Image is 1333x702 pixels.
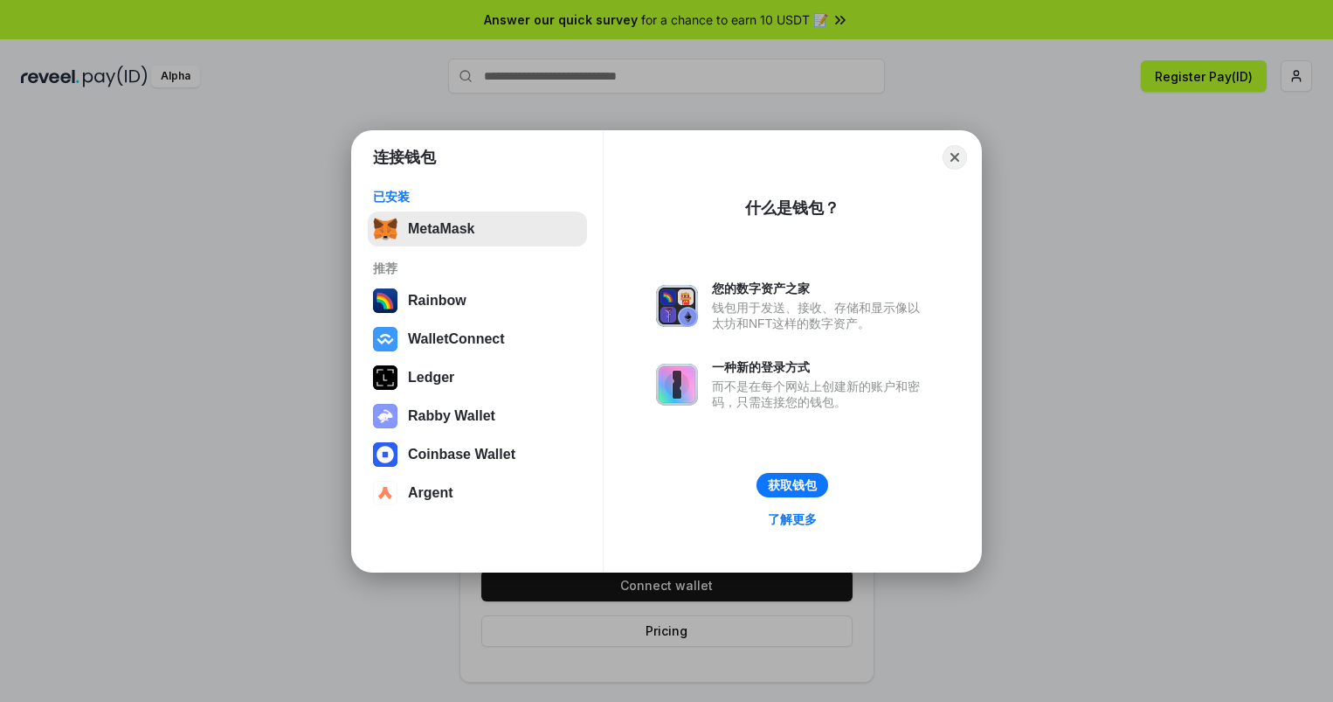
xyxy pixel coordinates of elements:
div: 了解更多 [768,511,817,527]
button: Argent [368,476,587,511]
div: 已安装 [373,189,582,205]
div: 您的数字资产之家 [712,281,929,296]
button: Rabby Wallet [368,399,587,434]
div: 钱包用于发送、接收、存储和显示像以太坊和NFT这样的数字资产。 [712,300,929,331]
img: svg+xml,%3Csvg%20width%3D%2228%22%20height%3D%2228%22%20viewBox%3D%220%200%2028%2028%22%20fill%3D... [373,442,397,467]
div: 获取钱包 [768,477,817,493]
button: Rainbow [368,283,587,318]
button: 获取钱包 [756,473,828,497]
div: 什么是钱包？ [745,198,839,219]
div: 而不是在每个网站上创建新的账户和密码，只需连接您的钱包。 [712,379,929,410]
div: Coinbase Wallet [408,447,515,462]
div: 一种新的登录方式 [712,359,929,375]
button: Ledger [368,360,587,395]
div: Rabby Wallet [408,408,495,424]
button: MetaMask [368,212,587,247]
div: 推荐 [373,261,582,276]
img: svg+xml,%3Csvg%20width%3D%2228%22%20height%3D%2228%22%20viewBox%3D%220%200%2028%2028%22%20fill%3D... [373,327,397,351]
div: Argent [408,485,453,501]
img: svg+xml,%3Csvg%20xmlns%3D%22http%3A%2F%2Fwww.w3.org%2F2000%2Fsvg%22%20fill%3D%22none%22%20viewBox... [656,364,698,406]
a: 了解更多 [757,508,827,531]
div: Ledger [408,370,454,386]
img: svg+xml,%3Csvg%20xmlns%3D%22http%3A%2F%2Fwww.w3.org%2F2000%2Fsvg%22%20fill%3D%22none%22%20viewBox... [656,285,698,327]
img: svg+xml,%3Csvg%20xmlns%3D%22http%3A%2F%2Fwww.w3.org%2F2000%2Fsvg%22%20fill%3D%22none%22%20viewBox... [373,404,397,428]
img: svg+xml,%3Csvg%20width%3D%2228%22%20height%3D%2228%22%20viewBox%3D%220%200%2028%2028%22%20fill%3D... [373,481,397,505]
div: WalletConnect [408,331,505,347]
img: svg+xml,%3Csvg%20xmlns%3D%22http%3A%2F%2Fwww.w3.org%2F2000%2Fsvg%22%20width%3D%2228%22%20height%3... [373,365,397,390]
div: MetaMask [408,221,474,237]
img: svg+xml,%3Csvg%20fill%3D%22none%22%20height%3D%2233%22%20viewBox%3D%220%200%2035%2033%22%20width%... [373,217,397,241]
button: Close [943,145,967,170]
img: svg+xml,%3Csvg%20width%3D%22120%22%20height%3D%22120%22%20viewBox%3D%220%200%20120%20120%22%20fil... [373,288,397,313]
div: Rainbow [408,293,466,309]
h1: 连接钱包 [373,147,436,168]
button: WalletConnect [368,322,587,357]
button: Coinbase Wallet [368,437,587,472]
